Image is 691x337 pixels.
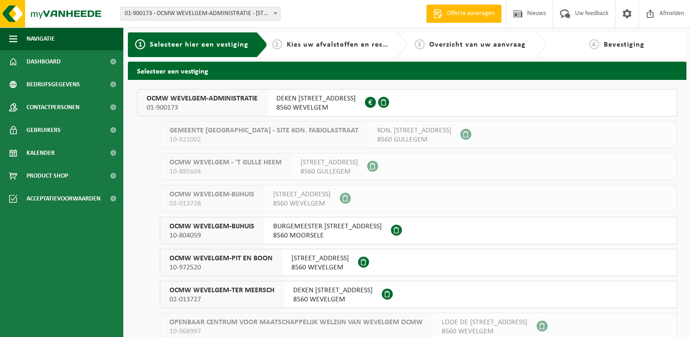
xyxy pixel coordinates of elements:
span: 10-972520 [169,263,273,272]
span: [STREET_ADDRESS] [273,190,331,199]
span: 2 [272,39,282,49]
span: Gebruikers [26,119,61,142]
span: Kalender [26,142,55,164]
span: 10-968997 [169,327,423,336]
span: DEKEN [STREET_ADDRESS] [293,286,373,295]
span: 8560 WEVELGEM [442,327,527,336]
span: OCMW WEVELGEM-TER MEERSCH [169,286,274,295]
span: 01-900173 - OCMW WEVELGEM-ADMINISTRATIE - 8560 WEVELGEM, DEKEN JONCKHEERESTRAAT 9 [121,7,280,21]
span: OPENBAAR CENTRUM VOOR MAATSCHAPPELIJK WELZIJN VAN WEVELGEM OCMW [169,318,423,327]
span: Offerte aanvragen [445,9,497,18]
span: 8560 WEVELGEM [293,295,373,304]
h2: Selecteer een vestiging [128,62,686,79]
span: 8560 WEVELGEM [276,103,356,112]
button: OCMW WEVELGEM-PIT EN BOON 10-972520 [STREET_ADDRESS]8560 WEVELGEM [160,249,677,276]
span: 8560 GULLEGEM [301,167,358,176]
span: OCMW WEVELGEM-BIJHUIS [169,222,254,231]
span: Product Shop [26,164,68,187]
span: KON. [STREET_ADDRESS] [377,126,451,135]
span: OCMW WEVELGEM-ADMINISTRATIE [147,94,258,103]
button: OCMW WEVELGEM-TER MEERSCH 02-013727 DEKEN [STREET_ADDRESS]8560 WEVELGEM [160,281,677,308]
span: 02-013728 [169,199,254,208]
span: Bevestiging [604,41,644,48]
span: [STREET_ADDRESS] [291,254,349,263]
span: Dashboard [26,50,61,73]
a: Offerte aanvragen [426,5,501,23]
span: 1 [135,39,145,49]
span: 10-804059 [169,231,254,240]
button: OCMW WEVELGEM-BIJHUIS 10-804059 BURGEMEESTER [STREET_ADDRESS]8560 MOORSELE [160,217,677,244]
span: 10-921002 [169,135,359,144]
span: [STREET_ADDRESS] [301,158,358,167]
button: OCMW WEVELGEM-ADMINISTRATIE 01-900173 DEKEN [STREET_ADDRESS]8560 WEVELGEM [137,89,677,116]
span: 3 [415,39,425,49]
span: BURGEMEESTER [STREET_ADDRESS] [273,222,382,231]
span: 01-900173 [147,103,258,112]
span: OCMW WEVELGEM - 'T GULLE HEEM [169,158,282,167]
span: Bedrijfsgegevens [26,73,80,96]
span: OCMW WEVELGEM-BIJHUIS [169,190,254,199]
span: 8560 WEVELGEM [291,263,349,272]
span: Selecteer hier een vestiging [150,41,248,48]
span: 02-013727 [169,295,274,304]
span: Kies uw afvalstoffen en recipiënten [287,41,412,48]
span: OCMW WEVELGEM-PIT EN BOON [169,254,273,263]
span: GEMEENTE [GEOGRAPHIC_DATA] - SITE KON. FABIOLASTRAAT [169,126,359,135]
span: DEKEN [STREET_ADDRESS] [276,94,356,103]
span: 4 [589,39,599,49]
span: 10-885604 [169,167,282,176]
span: 01-900173 - OCMW WEVELGEM-ADMINISTRATIE - 8560 WEVELGEM, DEKEN JONCKHEERESTRAAT 9 [121,7,280,20]
span: Navigatie [26,27,55,50]
span: 8560 WEVELGEM [273,199,331,208]
span: Contactpersonen [26,96,79,119]
span: Acceptatievoorwaarden [26,187,100,210]
span: 8560 GULLEGEM [377,135,451,144]
span: Overzicht van uw aanvraag [429,41,526,48]
span: LODE DE [STREET_ADDRESS] [442,318,527,327]
span: 8560 MOORSELE [273,231,382,240]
